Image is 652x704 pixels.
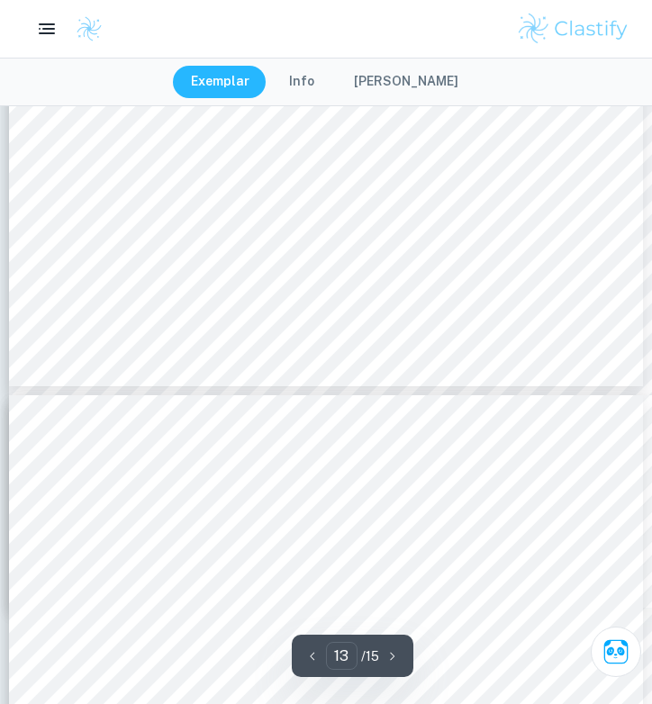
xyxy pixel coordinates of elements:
a: Clastify logo [65,15,103,42]
button: Ask Clai [591,627,641,677]
button: Info [271,66,332,98]
button: [PERSON_NAME] [336,66,476,98]
p: / 15 [361,646,379,666]
img: Clastify logo [76,15,103,42]
button: Exemplar [173,66,267,98]
img: Clastify logo [516,11,630,47]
